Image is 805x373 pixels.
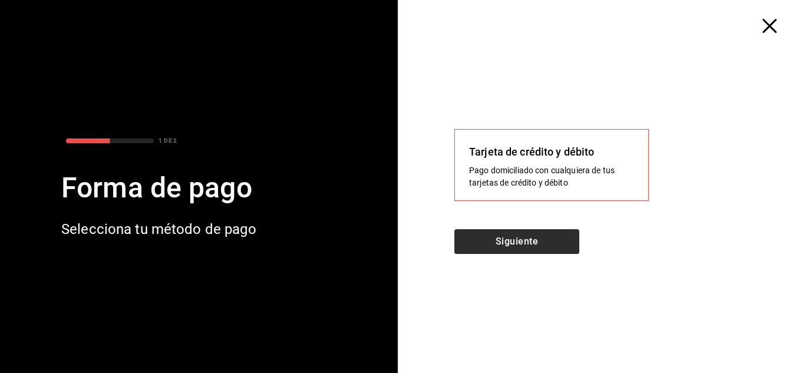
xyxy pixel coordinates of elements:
div: Forma de pago [61,167,256,209]
div: Selecciona tu método de pago [61,219,256,240]
div: Pago domiciliado con cualquiera de tus tarjetas de crédito y débito [469,164,634,189]
div: Tarjeta de crédito y débito [469,144,634,160]
div: 1 DE 2 [159,136,177,145]
button: Siguiente [454,229,579,254]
